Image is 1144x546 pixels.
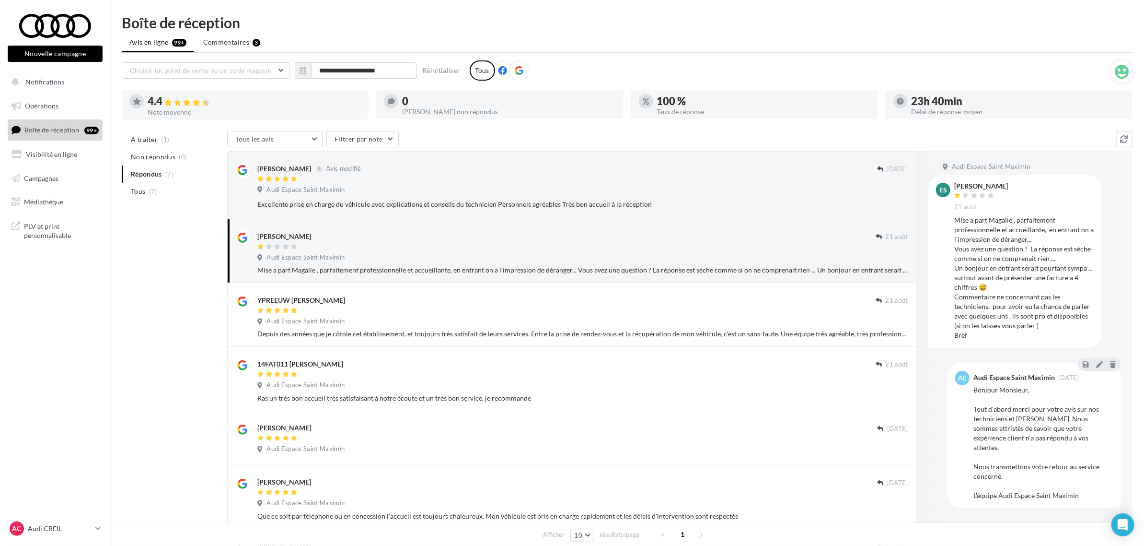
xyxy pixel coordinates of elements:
span: (0) [179,153,187,161]
div: Tous [470,60,495,81]
div: 4.4 [148,96,361,107]
button: Réinitialiser [418,65,464,76]
span: Choisir un point de vente ou un code magasin [130,66,272,74]
span: [DATE] [887,165,908,174]
button: Choisir un point de vente ou un code magasin [122,62,289,79]
p: Audi CREIL [28,524,92,534]
span: Avis modifié [326,165,361,173]
span: (1) [162,136,170,143]
div: Ras un très bon accueil très satisfaisant à notre écoute et un très bon service, je recommande [257,393,908,403]
div: [PERSON_NAME] [257,423,311,433]
span: AE [958,373,967,383]
span: [DATE] [887,425,908,433]
a: Opérations [6,96,104,116]
span: 1 [675,527,690,542]
span: Opérations [25,102,58,110]
div: Open Intercom Messenger [1111,513,1134,536]
div: [PERSON_NAME] non répondus [402,108,615,115]
span: 10 [575,532,583,539]
div: [PERSON_NAME] [257,477,311,487]
span: Tous les avis [235,135,274,143]
a: PLV et print personnalisable [6,216,104,244]
div: Bonjour Monsieur, Tout d'abord merci pour votre avis sur nos techniciens et [PERSON_NAME]. Nous s... [973,385,1113,500]
span: Médiathèque [24,198,63,206]
span: A traiter [131,135,158,144]
span: Notifications [25,78,64,86]
span: 21 août [954,203,977,212]
div: 99+ [84,127,99,134]
span: résultats/page [600,530,639,539]
a: Campagnes [6,168,104,189]
span: 21 août [886,233,908,241]
div: Excellente prise en charge du véhicule avec explications et conseils du technicien Personnels agr... [257,200,846,209]
div: [PERSON_NAME] [257,232,311,241]
div: [PERSON_NAME] [257,164,311,174]
span: Audi Espace Saint Maximin [266,186,345,194]
button: Tous les avis [227,131,323,147]
div: 0 [402,96,615,107]
div: [PERSON_NAME] [954,183,1008,190]
span: 21 août [886,360,908,369]
span: Audi Espace Saint Maximin [266,381,345,390]
div: YPREEUW [PERSON_NAME] [257,296,345,305]
span: [DATE] [887,479,908,487]
span: AC [12,524,22,534]
span: Commentaires [203,37,249,47]
span: [DATE] [1058,375,1079,381]
a: Visibilité en ligne [6,144,104,165]
span: Audi Espace Saint Maximin [266,499,345,508]
div: Mise a part Magalie , parfaitement professionnelle et accueillante, en entrant on a l'impression ... [257,265,908,275]
div: Taux de réponse [657,108,870,115]
a: AC Audi CREIL [8,520,103,538]
button: 10 [570,529,595,542]
div: Audi Espace Saint Maximin [973,374,1055,381]
button: Notifications [6,72,101,92]
div: Depuis des années que je côtoie cet établissement, et toujours très satisfait de leurs services. ... [257,329,908,339]
span: Tous [131,187,145,196]
div: Boîte de réception [122,15,1132,30]
a: Boîte de réception99+ [6,119,104,140]
button: Filtrer par note [326,131,399,147]
div: 100 % [657,96,870,107]
span: Afficher [543,530,565,539]
span: (7) [149,188,157,195]
div: Délai de réponse moyen [912,108,1125,115]
span: Campagnes [24,174,58,182]
span: Visibilité en ligne [26,150,77,158]
span: Audi Espace Saint Maximin [266,253,345,262]
span: 21 août [886,297,908,305]
div: Note moyenne [148,109,361,116]
span: Audi Espace Saint Maximin [952,163,1030,171]
button: Nouvelle campagne [8,46,103,62]
div: Mise a part Magalie , parfaitement professionnelle et accueillante, en entrant on a l'impression ... [954,215,1094,340]
span: Non répondus [131,152,175,162]
div: 3 [253,39,260,47]
span: Boîte de réception [24,126,79,134]
a: Médiathèque [6,192,104,212]
div: 14FAT011 [PERSON_NAME] [257,359,343,369]
span: PLV et print personnalisable [24,220,99,240]
span: Audi Espace Saint Maximin [266,317,345,326]
div: 23h 40min [912,96,1125,107]
div: Que ce soit par téléphone ou en concession l'accueil est toujours chaleureux. Mon véhicule est pr... [257,511,908,521]
span: ES [939,185,947,195]
span: Audi Espace Saint Maximin [266,445,345,453]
